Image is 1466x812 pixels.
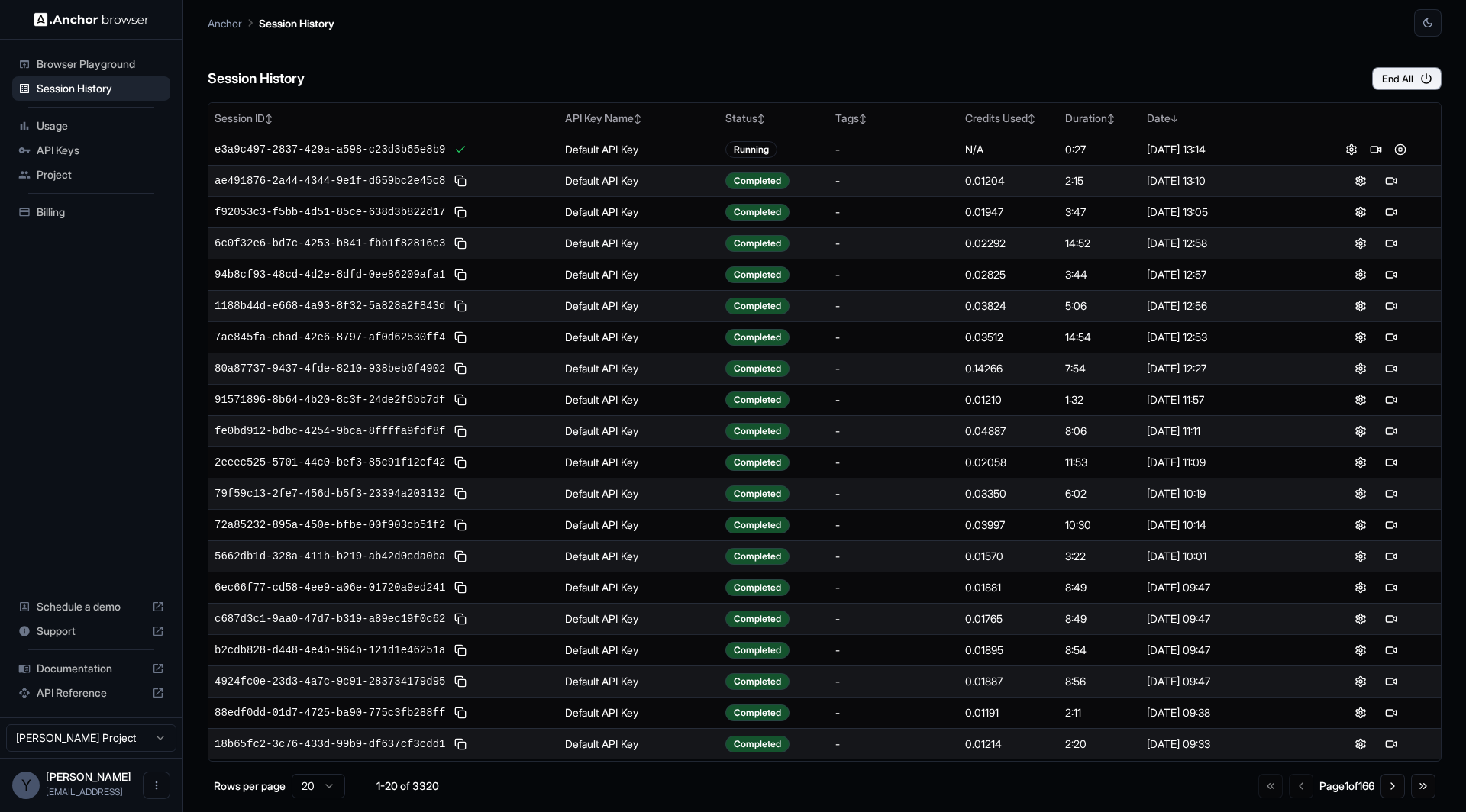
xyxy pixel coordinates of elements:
span: ↕ [634,113,641,124]
div: Billing [12,200,170,224]
div: Completed [725,298,790,314]
button: Open menu [143,772,170,799]
div: Completed [725,579,790,596]
div: - [835,142,953,157]
div: 14:52 [1065,236,1134,251]
div: Completed [725,172,790,189]
div: 2:15 [1065,173,1134,188]
div: Running [725,141,777,158]
div: Page 1 of 166 [1319,778,1374,794]
span: 18b65fc2-3c76-433d-99b9-df637cf3cdd1 [215,736,445,752]
div: Completed [725,423,790,440]
span: API Reference [37,685,146,701]
div: - [835,298,953,314]
div: - [835,674,953,689]
nav: breadcrumb [208,14,334,31]
div: 0.01887 [965,674,1053,689]
div: 3:44 [1065,267,1134,282]
span: ↓ [1171,113,1178,124]
div: Credits Used [965,111,1053,126]
div: 14:54 [1065,330,1134,345]
div: 8:49 [1065,580,1134,595]
td: Default API Key [559,697,719,728]
span: 2eeec525-5701-44c0-bef3-85c91f12cf42 [215,455,445,470]
span: 7ae845fa-cbad-42e6-8797-af0d62530ff4 [215,330,445,345]
div: [DATE] 12:57 [1147,267,1305,282]
div: Duration [1065,111,1134,126]
div: [DATE] 09:47 [1147,580,1305,595]
div: 1-20 of 3320 [370,778,446,794]
div: Session ID [215,111,553,126]
td: Default API Key [559,134,719,165]
div: Completed [725,736,790,752]
div: Support [12,619,170,643]
div: 0.02058 [965,455,1053,470]
div: - [835,424,953,439]
div: 0.03512 [965,330,1053,345]
div: [DATE] 10:01 [1147,549,1305,564]
p: Rows per page [214,778,286,794]
div: [DATE] 09:47 [1147,643,1305,658]
div: Completed [725,611,790,627]
div: [DATE] 12:53 [1147,330,1305,345]
span: 4924fc0e-23d3-4a7c-9c91-283734179d95 [215,674,445,689]
div: Completed [725,485,790,502]
div: 1:32 [1065,392,1134,408]
div: [DATE] 09:47 [1147,674,1305,689]
div: [DATE] 10:14 [1147,517,1305,533]
div: Completed [725,704,790,721]
div: Completed [725,517,790,533]
div: - [835,486,953,501]
td: Default API Key [559,572,719,603]
div: Completed [725,235,790,252]
span: c687d3c1-9aa0-47d7-b319-a89ec19f0c62 [215,611,445,627]
div: [DATE] 11:57 [1147,392,1305,408]
span: Browser Playground [37,56,164,72]
div: N/A [965,142,1053,157]
span: Session History [37,81,164,96]
td: Default API Key [559,227,719,259]
span: API Keys [37,143,164,158]
div: [DATE] 13:14 [1147,142,1305,157]
div: 8:54 [1065,643,1134,658]
span: 94b8cf93-48cd-4d2e-8dfd-0ee86209afa1 [215,267,445,282]
div: - [835,361,953,376]
div: 0.01570 [965,549,1053,564]
div: 0.01191 [965,705,1053,720]
div: 0.14266 [965,361,1053,376]
div: 0.04887 [965,424,1053,439]
h6: Session History [208,68,305,90]
td: Default API Key [559,509,719,540]
td: Default API Key [559,446,719,478]
span: ↕ [1028,113,1035,124]
span: Project [37,167,164,182]
div: 0.01204 [965,173,1053,188]
div: Completed [725,204,790,221]
span: Yuma Heymans [46,770,131,783]
td: Default API Key [559,728,719,759]
div: Browser Playground [12,52,170,76]
div: [DATE] 13:05 [1147,205,1305,220]
td: Default API Key [559,540,719,572]
div: Usage [12,114,170,138]
div: 8:49 [1065,611,1134,627]
div: Completed [725,642,790,659]
div: 6:02 [1065,486,1134,501]
td: Default API Key [559,665,719,697]
div: 0.01947 [965,205,1053,220]
span: Usage [37,118,164,134]
span: 91571896-8b64-4b20-8c3f-24de2f6bb7df [215,392,445,408]
div: - [835,705,953,720]
div: - [835,611,953,627]
div: [DATE] 09:47 [1147,611,1305,627]
div: Date [1147,111,1305,126]
span: Support [37,623,146,639]
div: 0.03824 [965,298,1053,314]
div: 2:11 [1065,705,1134,720]
td: Default API Key [559,290,719,321]
span: ↕ [1107,113,1115,124]
div: 2:20 [1065,736,1134,752]
div: 0:27 [1065,142,1134,157]
div: 7:54 [1065,361,1134,376]
div: - [835,267,953,282]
